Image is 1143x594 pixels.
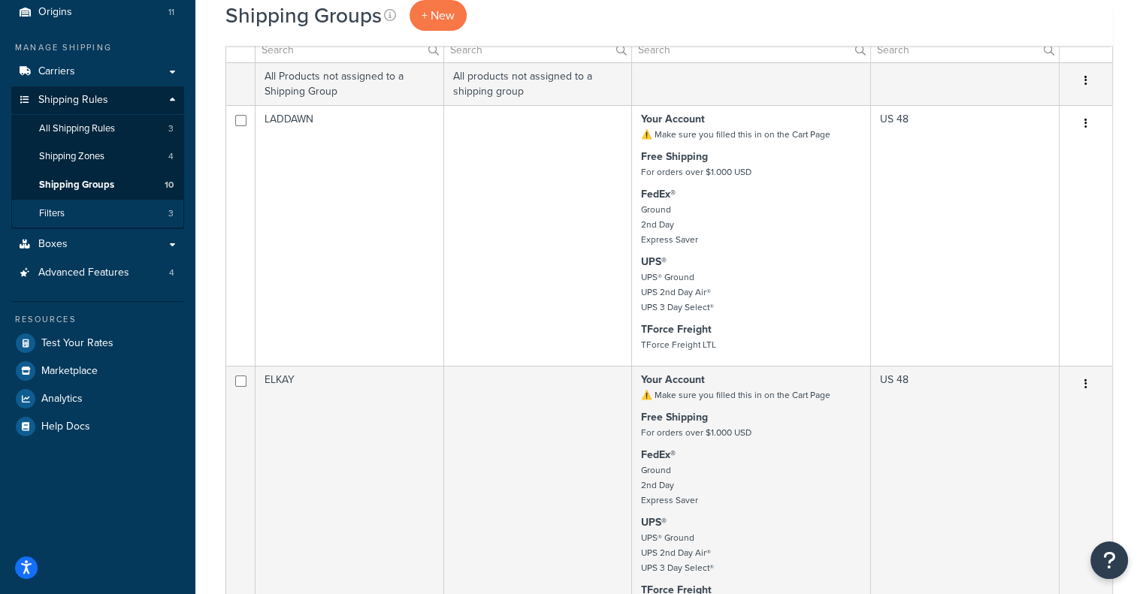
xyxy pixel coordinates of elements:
[41,393,83,406] span: Analytics
[168,150,174,163] span: 4
[11,41,184,54] div: Manage Shipping
[168,207,174,220] span: 3
[422,7,455,24] span: + New
[641,531,714,574] small: UPS® Ground UPS 2nd Day Air® UPS 3 Day Select®
[38,65,75,78] span: Carriers
[641,338,716,351] small: TForce Freight LTL
[38,94,108,107] span: Shipping Rules
[641,463,698,507] small: Ground 2nd Day Express Saver
[11,171,184,199] li: Shipping Groups
[641,149,708,164] strong: Free Shipping
[11,259,184,287] li: Advanced Features
[39,179,114,191] span: Shipping Groups
[225,1,382,30] h1: Shipping Groups
[11,330,184,357] a: Test Your Rates
[641,321,712,337] strong: TForce Freight
[11,259,184,287] a: Advanced Features 4
[256,62,444,105] td: All Products not assigned to a Shipping Group
[41,337,113,350] span: Test Your Rates
[11,115,184,143] a: All Shipping Rules 3
[169,267,174,279] span: 4
[632,37,870,62] input: Search
[871,105,1060,366] td: US 48
[11,357,184,384] a: Marketplace
[39,150,104,163] span: Shipping Zones
[165,179,174,191] span: 10
[641,409,708,425] strong: Free Shipping
[11,413,184,440] a: Help Docs
[39,207,65,220] span: Filters
[11,171,184,199] a: Shipping Groups 10
[256,105,444,366] td: LADDAWN
[11,143,184,170] li: Shipping Zones
[38,238,68,251] span: Boxes
[11,143,184,170] a: Shipping Zones 4
[11,58,184,86] a: Carriers
[444,62,633,105] td: All products not assigned to a shipping group
[641,426,751,439] small: For orders over $1.000 USD
[641,254,667,270] strong: UPS®
[641,111,705,127] strong: Your Account
[11,200,184,228] li: Filters
[444,37,632,62] input: Search
[38,6,72,19] span: Origins
[641,186,676,202] strong: FedEx®
[641,447,676,463] strong: FedEx®
[39,122,115,135] span: All Shipping Rules
[11,200,184,228] a: Filters 3
[641,165,751,179] small: For orders over $1.000 USD
[641,514,667,530] strong: UPS®
[1090,541,1128,579] button: Open Resource Center
[11,231,184,258] a: Boxes
[641,203,698,246] small: Ground 2nd Day Express Saver
[11,385,184,412] a: Analytics
[256,37,443,62] input: Search
[11,86,184,229] li: Shipping Rules
[41,365,98,378] span: Marketplace
[168,122,174,135] span: 3
[871,37,1059,62] input: Search
[641,128,830,141] small: ⚠️ Make sure you filled this in on the Cart Page
[11,86,184,114] a: Shipping Rules
[641,270,714,314] small: UPS® Ground UPS 2nd Day Air® UPS 3 Day Select®
[38,267,129,279] span: Advanced Features
[641,388,830,402] small: ⚠️ Make sure you filled this in on the Cart Page
[11,313,184,326] div: Resources
[168,6,174,19] span: 11
[11,115,184,143] li: All Shipping Rules
[41,421,90,433] span: Help Docs
[641,372,705,387] strong: Your Account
